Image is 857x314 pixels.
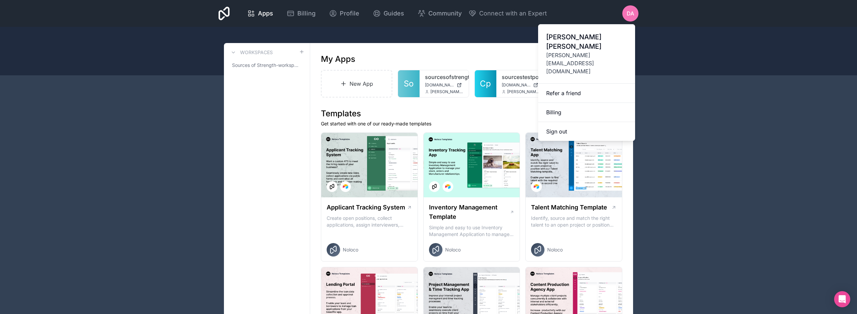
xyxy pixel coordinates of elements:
img: Airtable Logo [445,184,451,189]
span: Sources of Strength-workspace [232,62,299,69]
span: So [404,78,414,89]
a: Refer a friend [538,84,635,103]
span: Connect with an Expert [479,9,547,18]
h1: Talent Matching Template [531,203,607,212]
span: Noloco [445,246,461,253]
span: Noloco [343,246,358,253]
a: sourcestestportal [502,73,540,81]
span: [PERSON_NAME][EMAIL_ADDRESS][DOMAIN_NAME] [430,89,463,94]
span: DA [627,9,634,17]
a: [DOMAIN_NAME] [502,82,540,88]
img: Airtable Logo [534,184,539,189]
a: Cp [475,70,496,97]
span: Profile [340,9,359,18]
h1: Applicant Tracking System [327,203,405,212]
div: Open Intercom Messenger [834,291,850,307]
p: Identify, source and match the right talent to an open project or position with our Talent Matchi... [531,215,617,228]
a: [DOMAIN_NAME] [425,82,463,88]
button: Sign out [538,122,635,141]
a: Workspaces [229,48,273,56]
a: Community [412,6,467,21]
p: Simple and easy to use Inventory Management Application to manage your stock, orders and Manufact... [429,224,515,238]
a: Guides [367,6,409,21]
p: Get started with one of our ready-made templates [321,120,622,127]
h1: Templates [321,108,622,119]
a: Sources of Strength-workspace [229,59,304,71]
span: Apps [258,9,273,18]
span: Guides [384,9,404,18]
button: Connect with an Expert [468,9,547,18]
span: [PERSON_NAME] [PERSON_NAME] [546,32,627,51]
a: sourcesofstrength [425,73,463,81]
h1: My Apps [321,54,355,65]
span: Noloco [547,246,563,253]
a: New App [321,70,392,97]
span: [DOMAIN_NAME] [425,82,454,88]
span: Cp [480,78,491,89]
h3: Workspaces [240,49,273,56]
h1: Inventory Management Template [429,203,510,222]
a: Profile [324,6,365,21]
span: Community [428,9,462,18]
a: So [398,70,420,97]
a: Billing [281,6,321,21]
span: [PERSON_NAME][EMAIL_ADDRESS][DOMAIN_NAME] [546,51,627,75]
span: [DOMAIN_NAME] [502,82,531,88]
a: Billing [538,103,635,122]
a: Apps [242,6,278,21]
p: Create open positions, collect applications, assign interviewers, centralise candidate feedback a... [327,215,412,228]
span: Billing [297,9,316,18]
span: [PERSON_NAME][EMAIL_ADDRESS][DOMAIN_NAME] [507,89,540,94]
img: Airtable Logo [343,184,348,189]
